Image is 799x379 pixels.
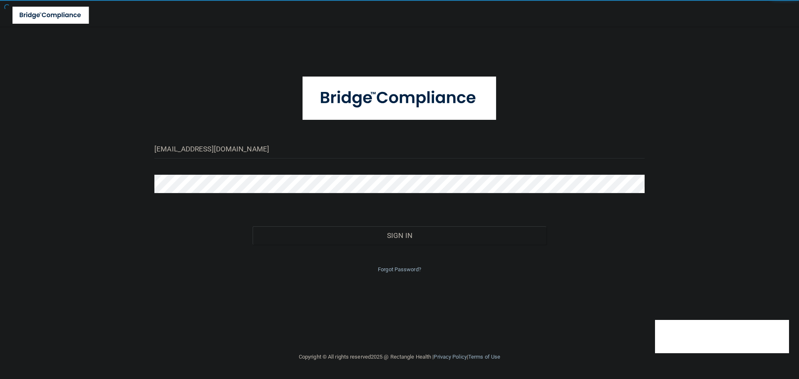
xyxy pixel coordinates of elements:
button: Sign In [253,226,547,245]
a: Privacy Policy [434,354,466,360]
img: bridge_compliance_login_screen.278c3ca4.svg [12,7,89,24]
input: Email [154,140,645,159]
a: Terms of Use [468,354,500,360]
iframe: Drift Widget Chat Controller [655,320,789,353]
img: bridge_compliance_login_screen.278c3ca4.svg [303,77,496,120]
div: Copyright © All rights reserved 2025 @ Rectangle Health | | [248,344,551,370]
a: Forgot Password? [378,266,421,272]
